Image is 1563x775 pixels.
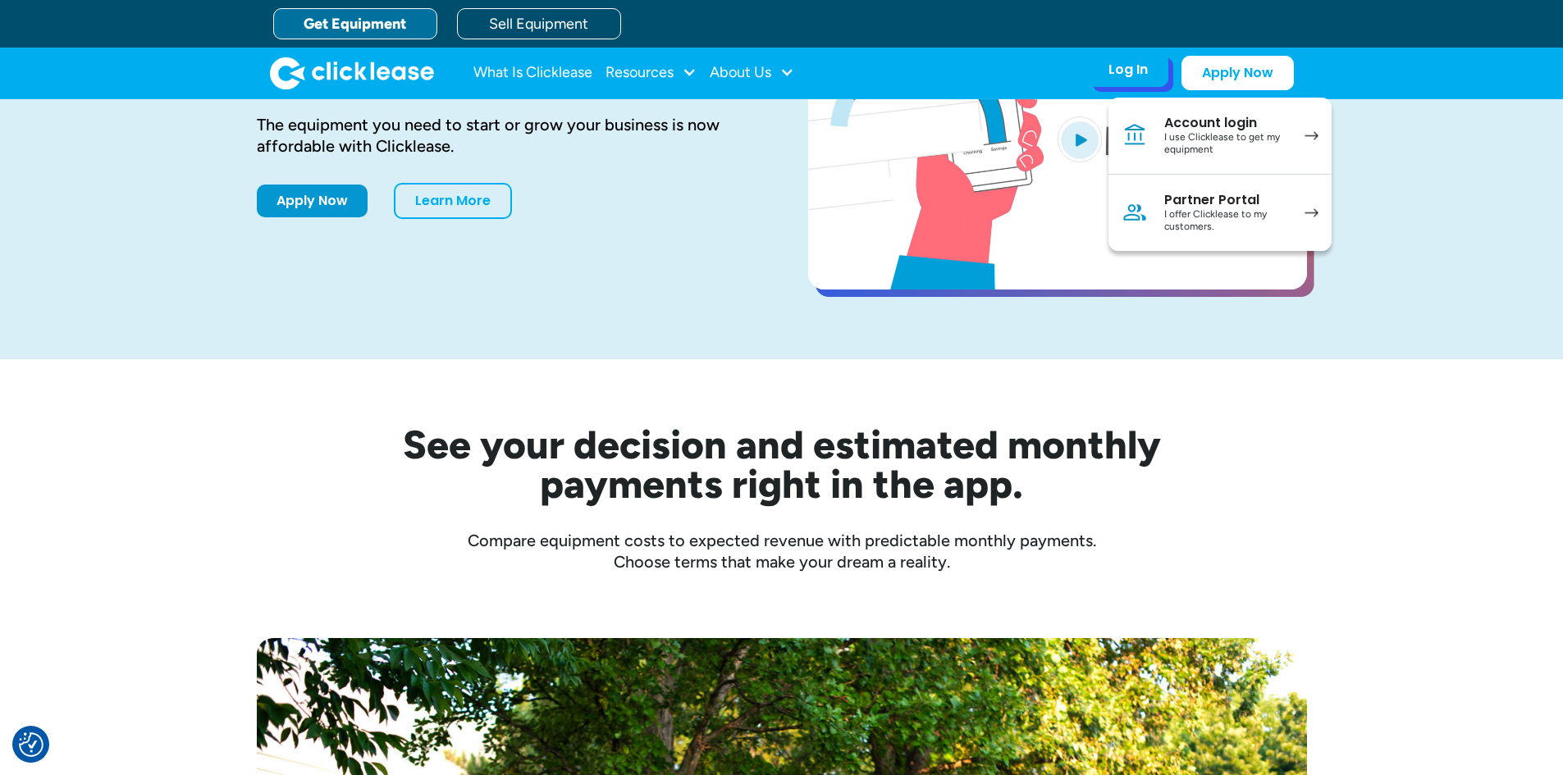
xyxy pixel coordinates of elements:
[1108,98,1332,175] a: Account loginI use Clicklease to get my equipment
[1108,62,1148,78] div: Log In
[1122,199,1148,226] img: Person icon
[273,8,437,39] a: Get Equipment
[710,57,794,89] div: About Us
[1164,192,1288,208] div: Partner Portal
[457,8,621,39] a: Sell Equipment
[808,1,1307,289] a: open lightbox
[473,57,592,89] a: What Is Clicklease
[1058,116,1102,162] img: Blue play button logo on a light blue circular background
[1305,131,1318,140] img: arrow
[606,57,697,89] div: Resources
[257,114,756,157] div: The equipment you need to start or grow your business is now affordable with Clicklease.
[1305,208,1318,217] img: arrow
[257,530,1307,572] div: Compare equipment costs to expected revenue with predictable monthly payments. Choose terms that ...
[1164,131,1288,157] div: I use Clicklease to get my equipment
[1122,122,1148,148] img: Bank icon
[1108,175,1332,251] a: Partner PortalI offer Clicklease to my customers.
[1164,115,1288,131] div: Account login
[19,732,43,757] img: Revisit consent button
[1108,98,1332,251] nav: Log In
[322,425,1241,504] h2: See your decision and estimated monthly payments right in the app.
[270,57,434,89] img: Clicklease logo
[1164,208,1288,234] div: I offer Clicklease to my customers.
[394,183,512,219] a: Learn More
[1181,56,1294,90] a: Apply Now
[270,57,434,89] a: home
[257,185,368,217] a: Apply Now
[19,732,43,757] button: Consent Preferences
